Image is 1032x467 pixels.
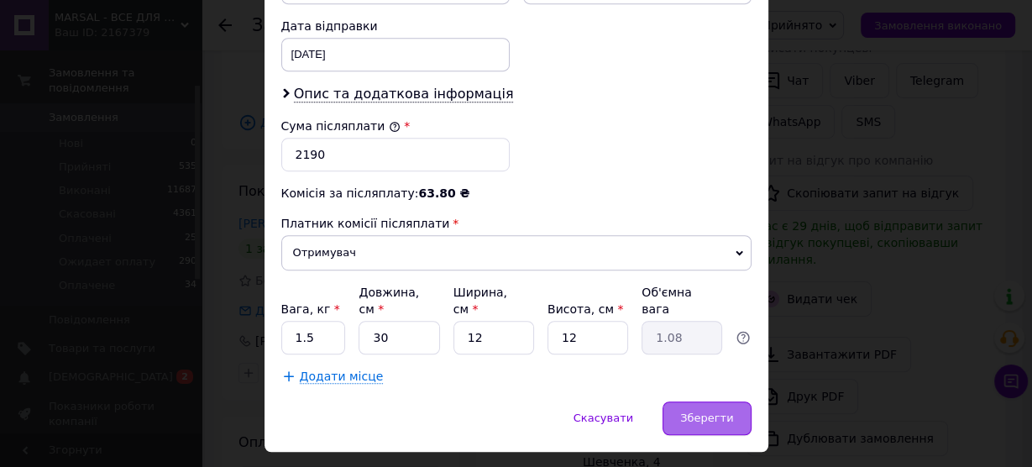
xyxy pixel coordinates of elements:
label: Висота, см [547,302,623,316]
span: Зберегти [680,412,733,424]
label: Довжина, см [359,286,419,316]
span: 63.80 ₴ [418,186,469,200]
label: Сума післяплати [281,119,401,133]
span: Опис та додаткова інформація [294,86,514,102]
span: Отримувач [281,235,752,270]
div: Об'ємна вага [642,284,722,317]
span: Скасувати [574,412,633,424]
span: Платник комісії післяплати [281,217,450,230]
label: Ширина, см [453,286,507,316]
label: Вага, кг [281,302,340,316]
span: Додати місце [300,370,384,384]
div: Комісія за післяплату: [281,185,752,202]
div: Дата відправки [281,18,510,34]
